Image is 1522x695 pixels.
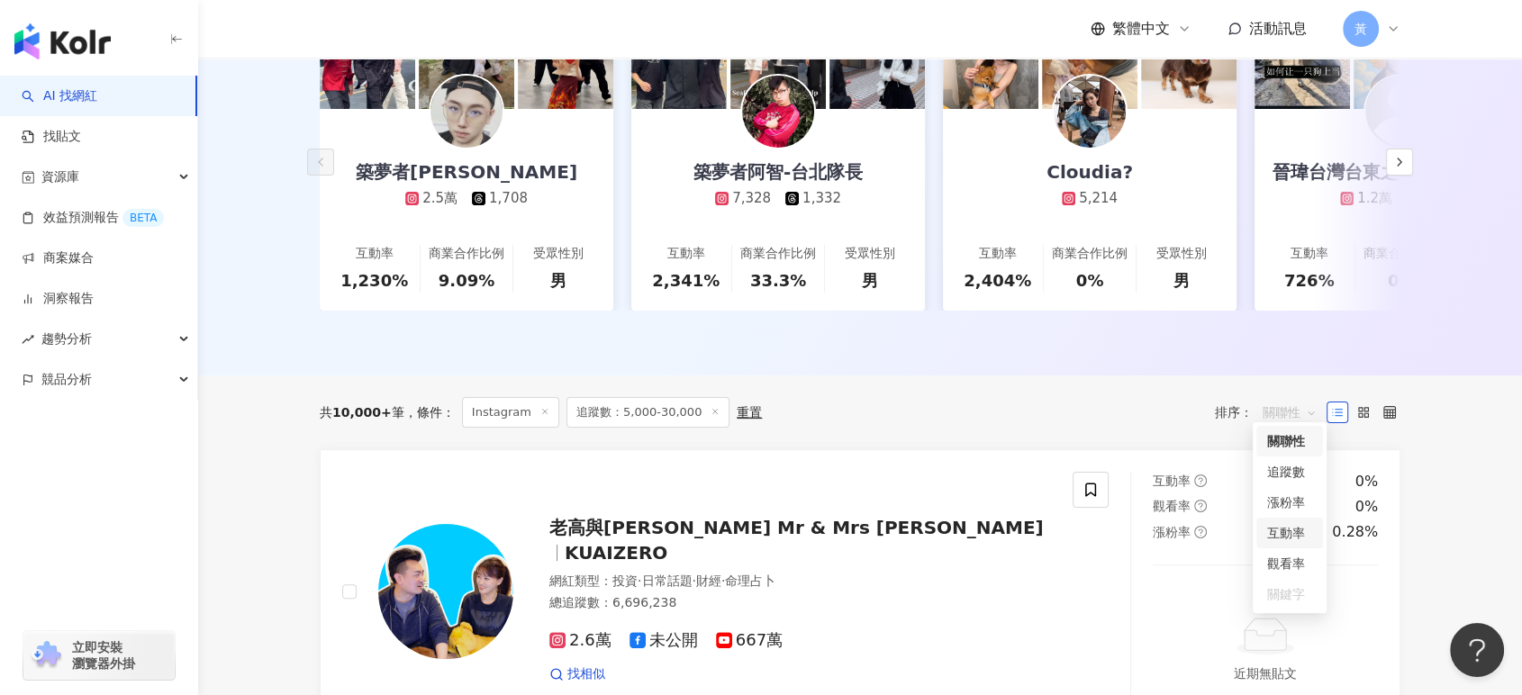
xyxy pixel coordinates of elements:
span: 互動率 [1153,474,1191,488]
img: post-image [518,14,613,109]
span: 財經 [696,573,721,588]
span: 投資 [612,573,638,588]
div: 總追蹤數 ： 6,696,238 [549,594,1051,612]
img: logo [14,23,111,59]
span: · [638,573,641,588]
span: question-circle [1194,526,1207,538]
div: 關鍵字 [1256,579,1323,609]
div: 726% [1284,269,1335,292]
div: 關聯性 [1256,426,1323,456]
span: 立即安裝 瀏覽器外掛 [72,639,135,672]
a: 找貼文 [22,128,81,146]
div: 追蹤數 [1256,456,1323,487]
div: 男 [550,269,566,292]
div: 1,708 [489,189,528,208]
div: 0% [1076,269,1104,292]
div: 男 [1173,269,1190,292]
a: 築夢者[PERSON_NAME]2.5萬1,708互動率1,230%商業合作比例9.09%受眾性別男 [320,109,613,311]
div: 重置 [737,405,762,420]
div: 共 筆 [320,405,404,420]
div: 互動率 [979,245,1017,263]
a: 洞察報告 [22,290,94,308]
a: chrome extension立即安裝 瀏覽器外掛 [23,631,175,680]
div: 7,328 [732,189,771,208]
div: 互動率 [667,245,705,263]
div: 2,341% [652,269,720,292]
span: 資源庫 [41,157,79,197]
div: 築夢者[PERSON_NAME] [338,159,595,185]
a: Cloudia?5,214互動率2,404%商業合作比例0%受眾性別男 [943,109,1237,311]
div: 5,214 [1079,189,1118,208]
div: 關聯性 [1267,431,1312,451]
div: 1.2萬 [1357,189,1392,208]
img: KOL Avatar [1365,76,1437,148]
img: KOL Avatar [430,76,503,148]
span: 關聯性 [1263,398,1317,427]
span: question-circle [1194,474,1207,487]
span: 667萬 [716,631,783,650]
span: 活動訊息 [1249,20,1307,37]
div: 追蹤數 [1267,462,1312,482]
iframe: Help Scout Beacon - Open [1450,623,1504,677]
a: 商案媒合 [22,249,94,267]
span: · [692,573,695,588]
img: KOL Avatar [1054,76,1126,148]
span: 未公開 [630,631,698,650]
span: 老高與[PERSON_NAME] Mr & Mrs [PERSON_NAME] [549,517,1044,538]
img: post-image [730,14,826,109]
img: KOL Avatar [378,524,513,659]
div: 互動率 [1267,523,1312,543]
div: 排序： [1215,398,1327,427]
div: 商業合作比例 [1052,245,1128,263]
span: 觀看率 [1153,499,1191,513]
span: 找相似 [567,665,605,683]
div: 33.3% [750,269,806,292]
div: 近期無貼文 [1234,663,1297,683]
div: 0% [1388,269,1416,292]
img: post-image [320,14,415,109]
div: 1,230% [340,269,408,292]
div: 漲粉率 [1256,487,1323,518]
span: Instagram [462,397,559,428]
span: 命理占卜 [725,573,775,588]
span: 條件 ： [404,405,455,420]
div: 互動率 [356,245,394,263]
span: rise [22,333,34,346]
span: 2.6萬 [549,631,612,650]
div: 0% [1355,497,1378,517]
img: post-image [1042,14,1137,109]
div: 0% [1355,472,1378,492]
span: 追蹤數：5,000-30,000 [566,397,729,428]
span: 漲粉率 [1153,525,1191,539]
a: 找相似 [549,665,605,683]
div: 受眾性別 [1156,245,1207,263]
div: 關鍵字 [1267,584,1312,604]
div: 0.28% [1332,522,1378,542]
span: 日常話題 [641,573,692,588]
img: post-image [829,14,925,109]
div: 受眾性別 [533,245,584,263]
div: 互動率 [1291,245,1328,263]
a: 築夢者阿智-台北隊長7,3281,332互動率2,341%商業合作比例33.3%受眾性別男 [631,109,925,311]
div: 2,404% [964,269,1031,292]
span: 繁體中文 [1112,19,1170,39]
div: 商業合作比例 [740,245,816,263]
div: 互動率 [1256,518,1323,548]
img: post-image [631,14,727,109]
div: 漲粉率 [1267,492,1312,512]
img: post-image [1141,14,1237,109]
div: 2.5萬 [422,189,458,208]
img: post-image [419,14,514,109]
div: 築夢者阿智-台北隊長 [675,159,881,185]
div: 受眾性別 [845,245,895,263]
img: post-image [1255,14,1350,109]
div: 1,332 [802,189,841,208]
div: 商業合作比例 [429,245,504,263]
span: 10,000+ [332,405,392,420]
span: 競品分析 [41,359,92,400]
div: 9.09% [439,269,494,292]
img: chrome extension [29,641,64,670]
img: KOL Avatar [742,76,814,148]
div: 網紅類型 ： [549,573,1051,591]
span: question-circle [1194,500,1207,512]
